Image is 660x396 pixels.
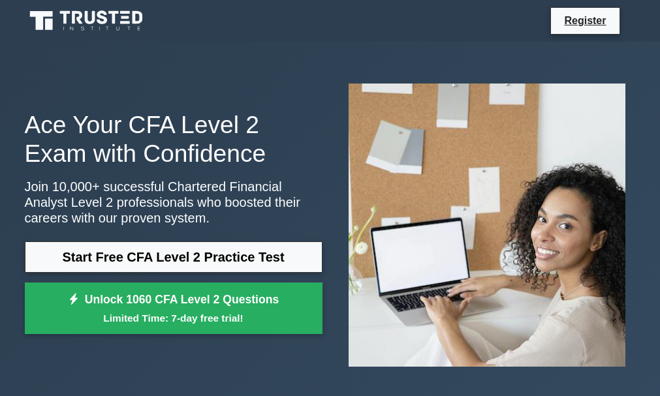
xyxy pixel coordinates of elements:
h1: Ace Your CFA Level 2 Exam with Confidence [25,110,322,168]
small: Limited Time: 7-day free trial! [41,311,306,326]
a: Unlock 1060 CFA Level 2 QuestionsLimited Time: 7-day free trial! [25,282,322,335]
a: Register [556,12,614,29]
p: Join 10,000+ successful Chartered Financial Analyst Level 2 professionals who boosted their caree... [25,179,322,226]
a: Start Free CFA Level 2 Practice Test [25,241,322,273]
